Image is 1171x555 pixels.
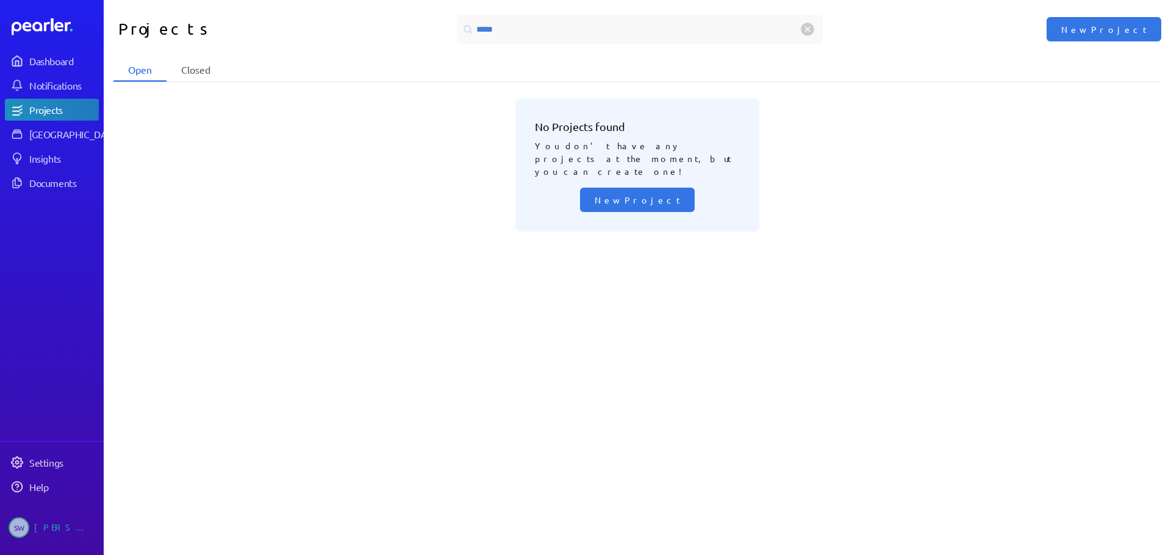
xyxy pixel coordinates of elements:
a: Dashboard [5,50,99,72]
li: Closed [167,58,225,82]
span: New Project [595,194,680,206]
a: Projects [5,99,99,121]
div: Help [29,481,98,493]
a: Notifications [5,74,99,96]
button: New Project [580,188,695,212]
div: Settings [29,456,98,468]
div: [PERSON_NAME] [34,517,95,538]
a: SW[PERSON_NAME] [5,512,99,543]
div: Notifications [29,79,98,91]
div: Insights [29,152,98,164]
li: Open [113,58,167,82]
a: Dashboard [12,18,99,35]
a: Insights [5,147,99,169]
span: New Project [1061,23,1147,35]
h3: No Projects found [535,118,740,135]
div: Projects [29,104,98,116]
a: [GEOGRAPHIC_DATA] [5,123,99,145]
p: You don't have any projects at the moment, but you can create one! [535,135,740,178]
div: Documents [29,177,98,189]
button: New Project [1047,17,1161,41]
a: Documents [5,172,99,194]
div: Dashboard [29,55,98,67]
h1: Projects [118,15,371,44]
a: Settings [5,451,99,473]
div: [GEOGRAPHIC_DATA] [29,128,120,140]
a: Help [5,476,99,498]
span: Steve Whittington [9,517,29,538]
